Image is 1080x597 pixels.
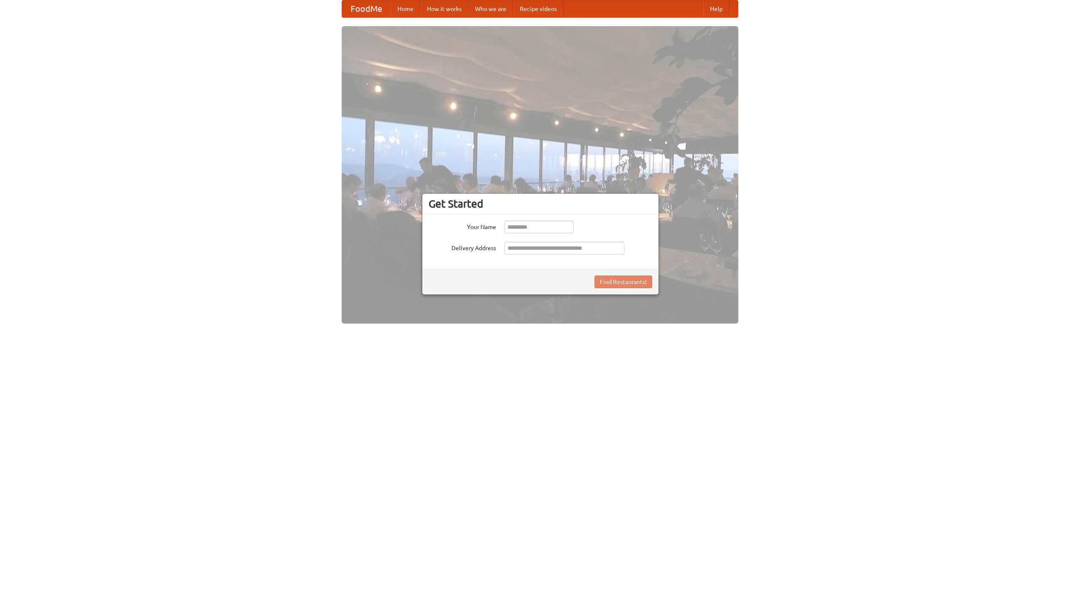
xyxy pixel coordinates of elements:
label: Your Name [429,221,496,231]
h3: Get Started [429,197,652,210]
a: How it works [420,0,468,17]
label: Delivery Address [429,242,496,252]
a: Help [703,0,729,17]
a: Home [391,0,420,17]
a: Who we are [468,0,513,17]
button: Find Restaurants! [594,276,652,288]
a: FoodMe [342,0,391,17]
a: Recipe videos [513,0,564,17]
